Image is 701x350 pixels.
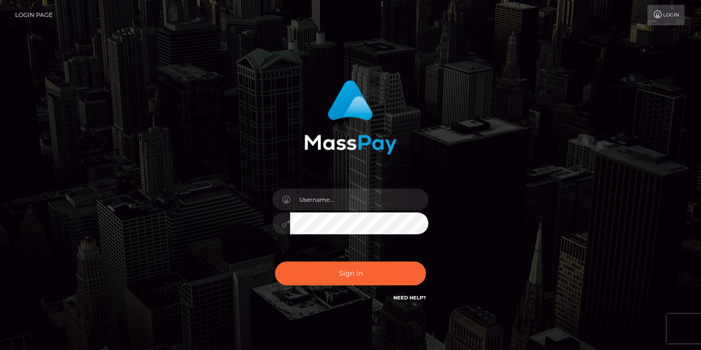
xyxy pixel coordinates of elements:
button: Sign in [275,262,426,285]
a: Need Help? [393,295,426,301]
a: Login Page [15,5,53,25]
a: Login [647,5,684,25]
input: Username... [290,189,428,210]
img: MassPay Login [304,80,397,155]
